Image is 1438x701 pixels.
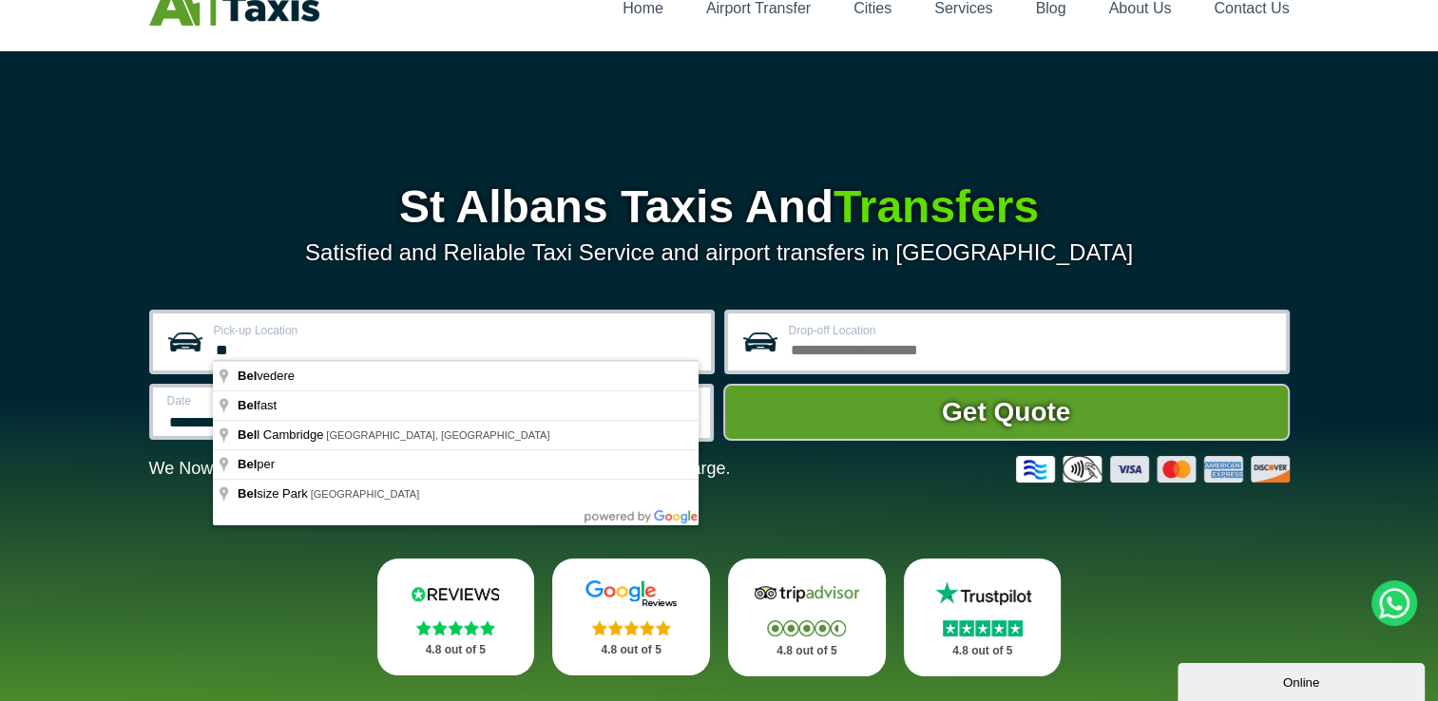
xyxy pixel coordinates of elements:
[377,559,535,675] a: Reviews.io Stars 4.8 out of 5
[552,559,710,675] a: Google Stars 4.8 out of 5
[834,181,1039,232] span: Transfers
[311,488,420,500] span: [GEOGRAPHIC_DATA]
[326,429,549,441] span: [GEOGRAPHIC_DATA], [GEOGRAPHIC_DATA]
[728,559,886,676] a: Tripadvisor Stars 4.8 out of 5
[573,638,689,662] p: 4.8 out of 5
[238,369,257,383] span: Bel
[238,369,297,383] span: vedere
[149,239,1290,266] p: Satisfied and Reliable Taxi Service and airport transfers in [GEOGRAPHIC_DATA]
[238,486,311,501] span: size Park
[238,427,326,442] span: l Cambridge
[767,620,846,636] img: Stars
[214,325,700,336] label: Pick-up Location
[723,384,1290,441] button: Get Quote
[238,398,257,412] span: Bel
[789,325,1275,336] label: Drop-off Location
[592,620,671,635] img: Stars
[238,427,257,442] span: Bel
[238,486,257,501] span: Bel
[238,457,278,471] span: per
[1178,659,1428,701] iframe: chat widget
[574,579,688,608] img: Google
[750,579,864,608] img: Tripadvisor
[926,579,1040,608] img: Trustpilot
[749,639,865,663] p: 4.8 out of 5
[398,638,514,662] p: 4.8 out of 5
[238,398,279,412] span: fast
[167,395,412,407] label: Date
[904,559,1062,676] a: Trustpilot Stars 4.8 out of 5
[416,620,495,635] img: Stars
[149,459,731,479] p: We Now Accept Card & Contactless Payment In
[149,184,1290,230] h1: St Albans Taxis And
[1016,456,1290,483] img: Credit And Debit Cards
[943,620,1023,636] img: Stars
[238,457,257,471] span: Bel
[398,579,512,608] img: Reviews.io
[925,639,1041,663] p: 4.8 out of 5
